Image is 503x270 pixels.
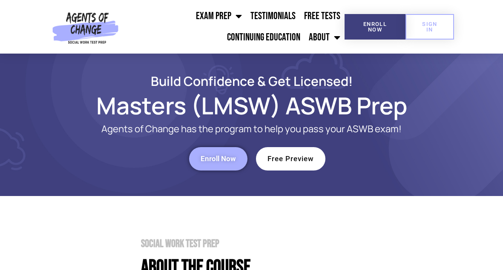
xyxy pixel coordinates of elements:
[21,75,482,87] h2: Build Confidence & Get Licensed!
[21,96,482,115] h1: Masters (LMSW) ASWB Prep
[201,155,236,162] span: Enroll Now
[419,21,440,32] span: SIGN IN
[267,155,314,162] span: Free Preview
[122,6,345,48] nav: Menu
[345,14,405,40] a: Enroll Now
[55,124,448,134] p: Agents of Change has the program to help you pass your ASWB exam!
[189,147,247,171] a: Enroll Now
[405,14,454,40] a: SIGN IN
[192,6,246,27] a: Exam Prep
[305,27,345,48] a: About
[223,27,305,48] a: Continuing Education
[358,21,392,32] span: Enroll Now
[300,6,345,27] a: Free Tests
[141,239,494,249] h2: Social Work Test Prep
[256,147,325,171] a: Free Preview
[246,6,300,27] a: Testimonials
